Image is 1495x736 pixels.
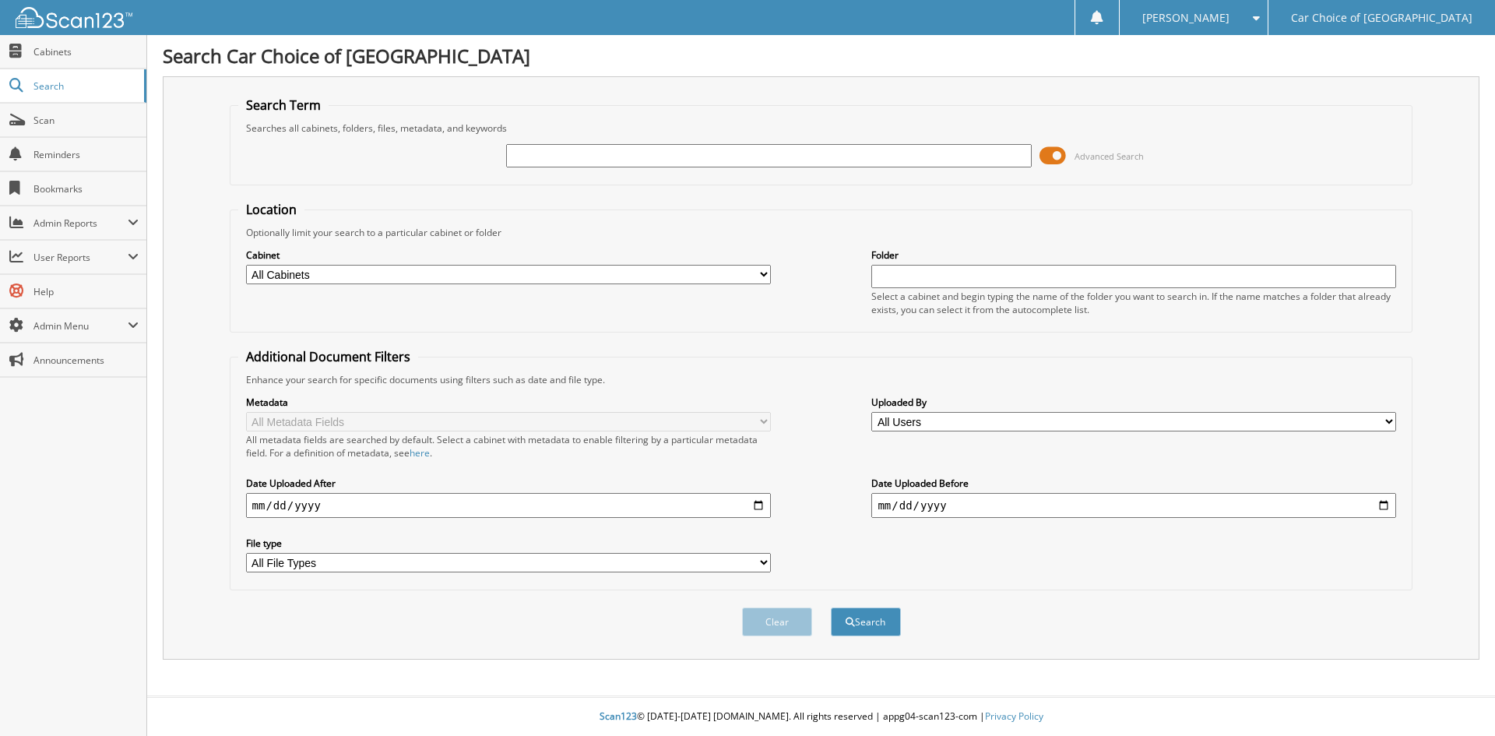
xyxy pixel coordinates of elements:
span: Cabinets [33,45,139,58]
a: here [410,446,430,460]
span: Scan123 [600,710,637,723]
label: Folder [871,248,1396,262]
div: Optionally limit your search to a particular cabinet or folder [238,226,1405,239]
span: Search [33,79,136,93]
label: Metadata [246,396,771,409]
span: Reminders [33,148,139,161]
label: Uploaded By [871,396,1396,409]
label: File type [246,537,771,550]
h1: Search Car Choice of [GEOGRAPHIC_DATA] [163,43,1479,69]
iframe: Chat Widget [1417,661,1495,736]
button: Clear [742,607,812,636]
div: © [DATE]-[DATE] [DOMAIN_NAME]. All rights reserved | appg04-scan123-com | [147,698,1495,736]
img: scan123-logo-white.svg [16,7,132,28]
div: All metadata fields are searched by default. Select a cabinet with metadata to enable filtering b... [246,433,771,460]
legend: Search Term [238,97,329,114]
button: Search [831,607,901,636]
label: Cabinet [246,248,771,262]
legend: Additional Document Filters [238,348,418,365]
div: Searches all cabinets, folders, files, metadata, and keywords [238,121,1405,135]
span: Admin Menu [33,319,128,333]
a: Privacy Policy [985,710,1043,723]
span: Help [33,285,139,298]
input: end [871,493,1396,518]
span: Scan [33,114,139,127]
span: Announcements [33,354,139,367]
span: Advanced Search [1075,150,1144,162]
legend: Location [238,201,304,218]
span: Admin Reports [33,217,128,230]
div: Enhance your search for specific documents using filters such as date and file type. [238,373,1405,386]
label: Date Uploaded Before [871,477,1396,490]
span: User Reports [33,251,128,264]
input: start [246,493,771,518]
span: [PERSON_NAME] [1142,13,1229,23]
span: Bookmarks [33,182,139,195]
div: Select a cabinet and begin typing the name of the folder you want to search in. If the name match... [871,290,1396,316]
label: Date Uploaded After [246,477,771,490]
span: Car Choice of [GEOGRAPHIC_DATA] [1291,13,1472,23]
